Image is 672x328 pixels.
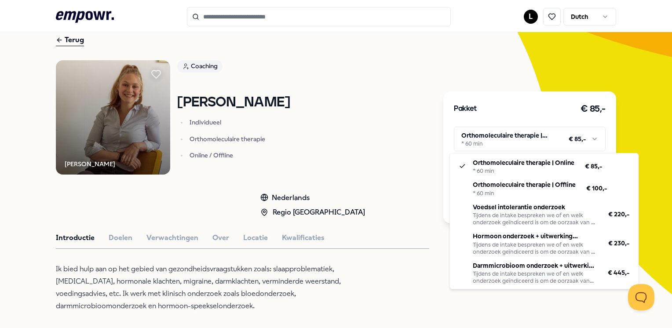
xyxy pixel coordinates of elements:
[473,158,574,168] p: Orthomoleculaire therapie | Online
[473,202,598,212] p: Voedsel intolerantie onderzoek
[473,180,576,190] p: Orthomoleculaire therapie | Offline
[608,209,629,219] span: € 220,-
[473,231,598,241] p: Hormoon onderzoek + uitwerking behandelplan
[608,268,629,277] span: € 445,-
[473,270,597,284] div: Tijdens de intake bespreken we of en welk onderzoek geïndiceerd is om de oorzaak van de klachten ...
[473,261,597,270] p: Darmmicrobioom onderzoek + uitwerking behandelplan
[585,161,602,171] span: € 85,-
[473,212,598,226] div: Tijdens de intake bespreken we of en welk onderzoek geïndiceerd is om de oorzaak van de klachten ...
[473,190,576,197] div: * 60 min
[586,183,607,193] span: € 100,-
[608,238,629,248] span: € 230,-
[473,168,574,175] div: * 60 min
[473,241,598,255] div: Tijdens de intake bespreken we of en welk onderzoek geïndiceerd is om de oorzaak van de klachten ...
